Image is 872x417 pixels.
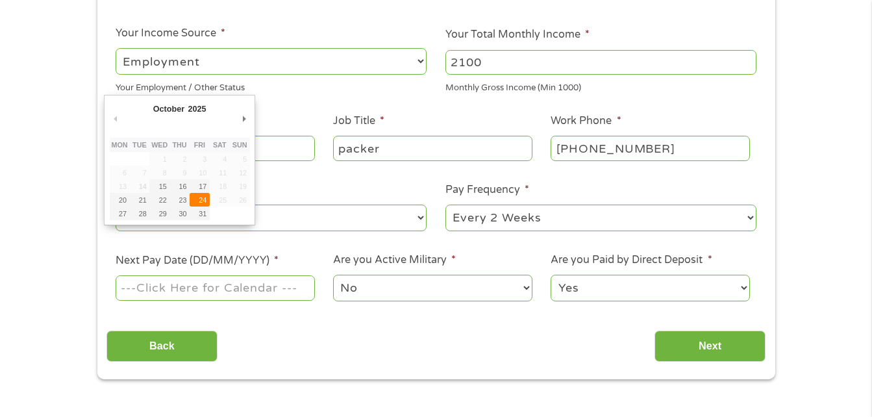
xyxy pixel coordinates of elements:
button: 17 [190,179,210,193]
button: Previous Month [110,110,121,127]
label: Work Phone [551,114,621,128]
input: Use the arrow keys to pick a date [116,275,314,300]
button: Next Month [238,110,250,127]
input: (231) 754-4010 [551,136,749,160]
label: Next Pay Date (DD/MM/YYYY) [116,254,279,268]
button: 28 [129,207,149,220]
button: 15 [149,179,169,193]
abbr: Sunday [232,141,247,149]
abbr: Thursday [172,141,186,149]
button: 30 [169,207,190,220]
div: 2025 [186,100,208,118]
input: Cashier [333,136,532,160]
button: 27 [110,207,130,220]
abbr: Saturday [213,141,227,149]
label: Your Income Source [116,27,225,40]
label: Are you Paid by Direct Deposit [551,253,712,267]
abbr: Friday [194,141,205,149]
abbr: Monday [111,141,127,149]
div: October [151,100,186,118]
button: 24 [190,193,210,207]
button: 20 [110,193,130,207]
label: Are you Active Military [333,253,456,267]
label: Job Title [333,114,384,128]
button: 22 [149,193,169,207]
button: 21 [129,193,149,207]
label: Your Total Monthly Income [445,28,590,42]
abbr: Wednesday [151,141,168,149]
abbr: Tuesday [132,141,147,149]
input: Back [106,331,218,362]
div: Your Employment / Other Status [116,77,427,95]
div: Monthly Gross Income (Min 1000) [445,77,756,95]
label: Pay Frequency [445,183,529,197]
button: 31 [190,207,210,220]
button: 29 [149,207,169,220]
button: 16 [169,179,190,193]
input: 1800 [445,50,756,75]
button: 23 [169,193,190,207]
input: Next [654,331,766,362]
